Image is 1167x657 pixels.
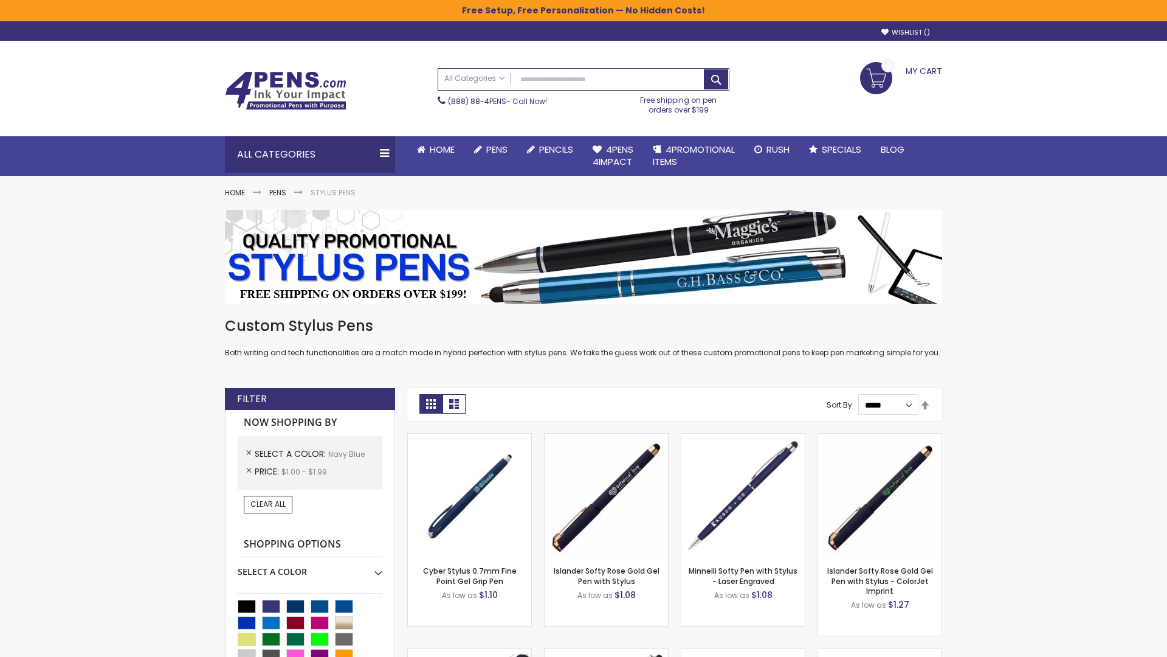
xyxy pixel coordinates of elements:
a: 4PROMOTIONALITEMS [643,136,745,176]
strong: Now Shopping by [238,410,382,436]
span: Blog [881,143,904,156]
div: All Categories [225,136,395,173]
a: Minnelli Softy Pen with Stylus - Laser Engraved-Navy Blue [681,433,805,443]
a: Islander Softy Rose Gold Gel Pen with Stylus - ColorJet Imprint-Navy Blue [818,433,942,443]
a: Home [225,187,245,198]
a: Pens [464,136,517,163]
span: Home [430,143,455,156]
span: Rush [766,143,790,156]
a: 4Pens4impact [583,136,643,176]
span: As low as [442,590,477,600]
span: Navy Blue [328,449,365,459]
a: Islander Softy Rose Gold Gel Pen with Stylus - ColorJet Imprint [827,566,933,596]
span: As low as [714,590,749,600]
span: 4PROMOTIONAL ITEMS [653,143,735,168]
a: Pens [269,187,286,198]
span: 4Pens 4impact [593,143,633,168]
div: Free shipping on pen orders over $199 [628,91,730,115]
img: 4Pens Custom Pens and Promotional Products [225,71,346,110]
a: Pencils [517,136,583,163]
a: All Categories [438,69,511,89]
a: Cyber Stylus 0.7mm Fine Point Gel Grip Pen [423,566,517,586]
a: Specials [799,136,871,163]
div: Both writing and tech functionalities are a match made in hybrid perfection with stylus pens. We ... [225,316,942,358]
span: Price [255,465,281,478]
span: As low as [851,600,886,610]
img: Islander Softy Rose Gold Gel Pen with Stylus - ColorJet Imprint-Navy Blue [818,434,942,557]
span: All Categories [444,74,505,83]
a: (888) 88-4PENS [448,96,506,106]
span: $1.10 [479,589,498,601]
a: Islander Softy Rose Gold Gel Pen with Stylus [554,566,659,586]
span: As low as [577,590,613,600]
strong: Grid [419,394,442,414]
a: Blog [871,136,914,163]
span: Specials [822,143,861,156]
a: Rush [745,136,799,163]
a: Clear All [244,496,292,513]
a: Home [407,136,464,163]
label: Sort By [827,400,852,410]
strong: Shopping Options [238,532,382,558]
span: Select A Color [255,448,328,460]
h1: Custom Stylus Pens [225,316,942,336]
span: Pencils [539,143,573,156]
a: Wishlist [881,28,930,37]
img: Minnelli Softy Pen with Stylus - Laser Engraved-Navy Blue [681,434,805,557]
span: - Call Now! [448,96,547,106]
a: Islander Softy Rose Gold Gel Pen with Stylus-Navy Blue [545,433,668,443]
img: Cyber Stylus 0.7mm Fine Point Gel Grip Pen-Navy Blue [408,434,531,557]
strong: Filter [237,392,267,406]
span: $1.08 [751,589,773,601]
span: $1.27 [888,599,909,611]
span: $1.00 - $1.99 [281,467,327,477]
span: Pens [486,143,508,156]
span: Clear All [250,499,286,509]
img: Islander Softy Rose Gold Gel Pen with Stylus-Navy Blue [545,434,668,557]
div: Select A Color [238,557,382,578]
img: Stylus Pens [225,210,942,304]
strong: Stylus Pens [311,187,356,198]
span: $1.08 [614,589,636,601]
a: Minnelli Softy Pen with Stylus - Laser Engraved [689,566,797,586]
a: Cyber Stylus 0.7mm Fine Point Gel Grip Pen-Navy Blue [408,433,531,443]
